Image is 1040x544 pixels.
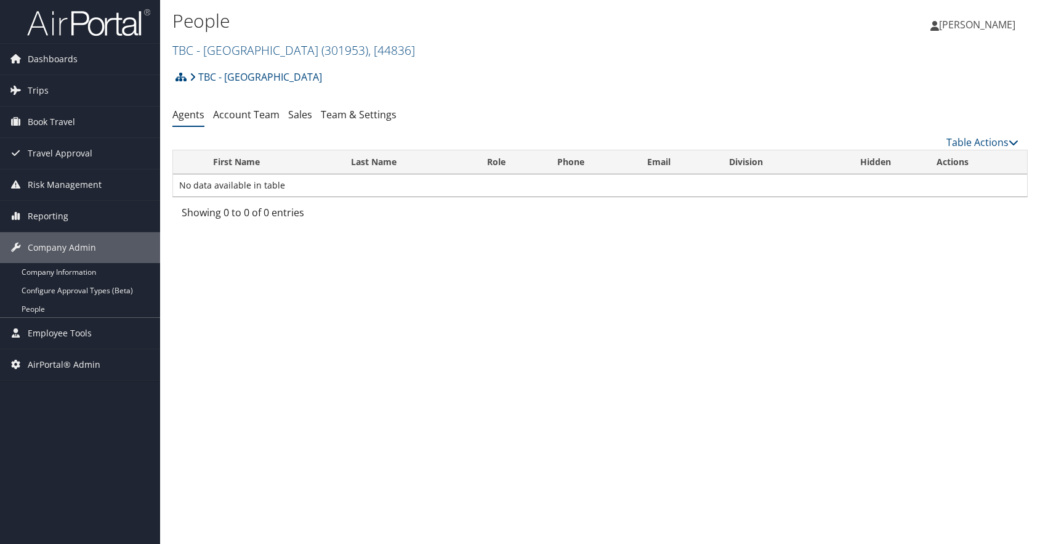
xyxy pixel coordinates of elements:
span: Book Travel [28,107,75,137]
div: Showing 0 to 0 of 0 entries [182,205,377,226]
span: Trips [28,75,49,106]
h1: People [172,8,743,34]
th: Phone [546,150,636,174]
a: Team & Settings [321,108,397,121]
span: [PERSON_NAME] [939,18,1015,31]
span: Reporting [28,201,68,232]
th: Role [476,150,546,174]
a: [PERSON_NAME] [930,6,1028,43]
th: Last Name [340,150,476,174]
span: Employee Tools [28,318,92,349]
th: First Name [202,150,341,174]
a: Table Actions [946,136,1018,149]
th: : activate to sort column descending [173,150,202,174]
span: Company Admin [28,232,96,263]
a: Account Team [213,108,280,121]
span: Risk Management [28,169,102,200]
a: Sales [288,108,312,121]
a: TBC - [GEOGRAPHIC_DATA] [172,42,415,59]
th: Hidden [826,150,925,174]
th: Email [636,150,718,174]
span: Travel Approval [28,138,92,169]
span: AirPortal® Admin [28,349,100,380]
th: Division [718,150,826,174]
span: ( 301953 ) [321,42,368,59]
th: Actions [925,150,1028,174]
a: Agents [172,108,204,121]
span: Dashboards [28,44,78,75]
a: TBC - [GEOGRAPHIC_DATA] [190,65,322,89]
td: No data available in table [173,174,1027,197]
img: airportal-logo.png [27,8,150,37]
span: , [ 44836 ] [368,42,415,59]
